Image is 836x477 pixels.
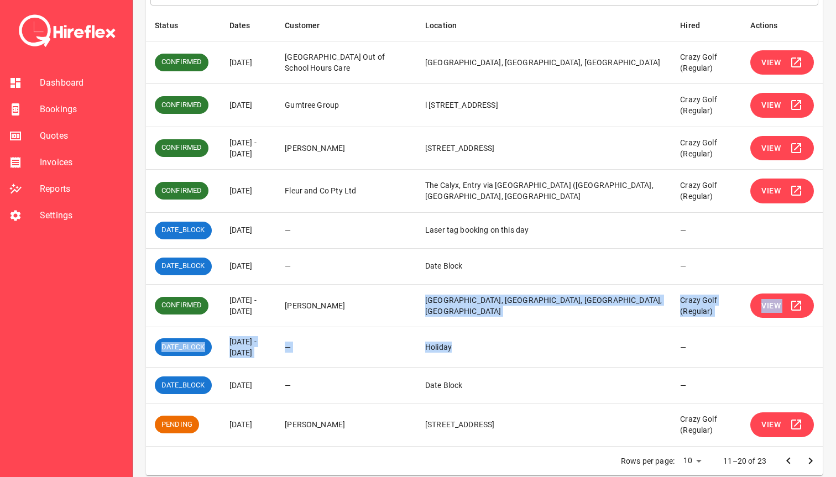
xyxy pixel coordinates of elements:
td: [DATE] - [DATE] [221,327,276,368]
td: Laser tag booking on this day [416,212,671,248]
span: View [761,98,781,112]
td: Crazy Golf (Regular) [671,84,741,127]
button: View [750,179,814,203]
span: Invoices [40,156,123,169]
td: Date Block [416,368,671,403]
span: CONFIRMED [155,100,208,111]
td: [GEOGRAPHIC_DATA], [GEOGRAPHIC_DATA], [GEOGRAPHIC_DATA] [416,41,671,84]
button: View [750,293,814,318]
span: View [761,141,781,155]
th: Customer [276,10,416,41]
button: View [750,93,814,118]
td: [DATE] [221,368,276,403]
button: View [750,136,814,161]
td: [STREET_ADDRESS] [416,127,671,170]
td: — [276,327,416,368]
span: DATE_BLOCK [155,380,212,391]
td: [DATE] - [DATE] [221,284,276,327]
td: [PERSON_NAME] [276,127,416,170]
span: CONFIRMED [155,143,208,153]
button: View [750,412,814,437]
td: — [276,368,416,403]
span: Quotes [40,129,123,143]
td: [PERSON_NAME] [276,403,416,447]
td: Gumtree Group [276,84,416,127]
td: [GEOGRAPHIC_DATA], [GEOGRAPHIC_DATA], [GEOGRAPHIC_DATA], [GEOGRAPHIC_DATA] [416,284,671,327]
td: l [STREET_ADDRESS] [416,84,671,127]
span: View [761,56,781,70]
span: CONFIRMED [155,57,208,67]
span: CONFIRMED [155,300,208,311]
td: — [671,212,741,248]
td: — [276,248,416,284]
td: Fleur and Co Pty Ltd [276,170,416,213]
td: [DATE] [221,403,276,447]
button: Go to next page [800,450,822,472]
span: PENDING [155,420,199,430]
th: Hired [671,10,741,41]
td: Holiday [416,327,671,368]
span: View [761,184,781,198]
span: DATE_BLOCK [155,261,212,271]
td: Crazy Golf (Regular) [671,127,741,170]
th: Status [146,10,221,41]
span: View [761,418,781,432]
td: Date Block [416,248,671,284]
td: Crazy Golf (Regular) [671,41,741,84]
td: Crazy Golf (Regular) [671,170,741,213]
span: CONFIRMED [155,186,208,196]
td: Crazy Golf (Regular) [671,403,741,447]
button: View [750,50,814,75]
td: The Calyx, Entry via [GEOGRAPHIC_DATA] ([GEOGRAPHIC_DATA], [GEOGRAPHIC_DATA], [GEOGRAPHIC_DATA] [416,170,671,213]
th: Actions [741,10,823,41]
span: Reports [40,182,123,196]
p: 11–20 of 23 [723,455,766,466]
td: [DATE] - [DATE] [221,127,276,170]
span: View [761,299,781,313]
button: Go to previous page [777,450,800,472]
span: Bookings [40,103,123,116]
p: Rows per page: [621,455,675,466]
td: — [671,327,741,368]
td: Crazy Golf (Regular) [671,284,741,327]
th: Dates [221,10,276,41]
span: DATE_BLOCK [155,342,212,353]
div: 10 [679,453,706,469]
td: [STREET_ADDRESS] [416,403,671,447]
td: [DATE] [221,84,276,127]
td: [DATE] [221,170,276,213]
span: Dashboard [40,76,123,90]
td: — [671,248,741,284]
td: — [276,212,416,248]
table: simple table [146,10,823,447]
td: [PERSON_NAME] [276,284,416,327]
td: — [671,368,741,403]
td: [GEOGRAPHIC_DATA] Out of School Hours Care [276,41,416,84]
td: [DATE] [221,41,276,84]
span: DATE_BLOCK [155,225,212,235]
span: Settings [40,209,123,222]
td: [DATE] [221,248,276,284]
th: Location [416,10,671,41]
td: [DATE] [221,212,276,248]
